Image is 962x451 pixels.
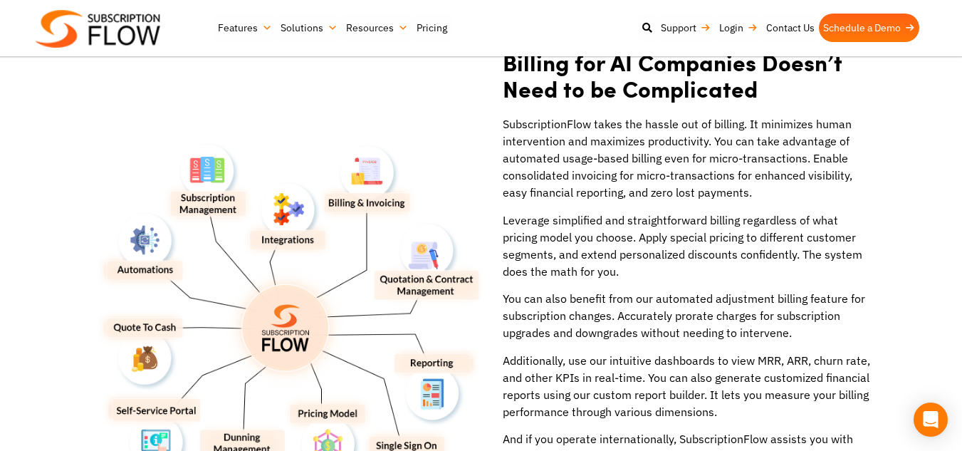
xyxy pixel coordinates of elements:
div: Open Intercom Messenger [914,403,948,437]
img: Subscriptionflow [36,10,160,48]
a: Contact Us [762,14,819,42]
a: Support [657,14,715,42]
a: Solutions [276,14,342,42]
p: Leverage simplified and straightforward billing regardless of what pricing model you choose. Appl... [503,212,873,280]
a: Pricing [412,14,451,42]
a: Resources [342,14,412,42]
a: Features [214,14,276,42]
p: You can also benefit from our automated adjustment billing feature for subscription changes. Accu... [503,290,873,341]
p: SubscriptionFlow takes the hassle out of billing. It minimizes human intervention and maximizes p... [503,115,873,201]
a: Login [715,14,762,42]
h2: Billing for AI Companies Doesn’t Need to be Complicated [503,49,873,102]
a: Schedule a Demo [819,14,919,42]
p: Additionally, use our intuitive dashboards to view MRR, ARR, churn rate, and other KPIs in real-t... [503,352,873,420]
